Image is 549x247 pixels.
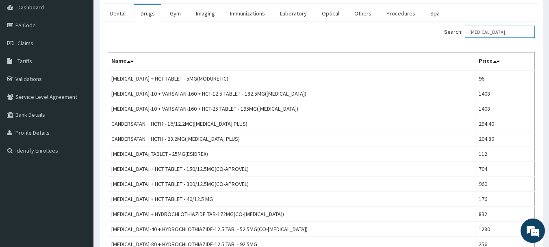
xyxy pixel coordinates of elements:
th: Name [108,52,475,71]
td: 294.40 [475,116,534,131]
span: Claims [17,39,33,47]
td: 1408 [475,101,534,116]
td: [MEDICAL_DATA]-40 + HYDROCHLOTHIAZIDE-12.5 TAB. - 52.5MG(CO-[MEDICAL_DATA]) [108,222,475,237]
td: [MEDICAL_DATA]-10 + VARSATAN-160 + HCT-12.5 TABLET - 182.5MG([MEDICAL_DATA]) [108,86,475,101]
td: [MEDICAL_DATA] + HCT TABLET - 300/12.5MG(CO-APROVEL) [108,177,475,192]
input: Search: [465,26,535,38]
td: 96 [475,71,534,86]
a: Procedures [380,5,422,22]
a: Optical [315,5,346,22]
td: 960 [475,177,534,192]
td: [MEDICAL_DATA] + HYDROCHLOTHIAZIDE TAB-172MG(CO-[MEDICAL_DATA]) [108,207,475,222]
a: Imaging [189,5,221,22]
td: 204.80 [475,131,534,146]
td: [MEDICAL_DATA] + HCT TABLET - 150/12.5MG(CO-APROVEL) [108,162,475,177]
td: 1280 [475,222,534,237]
td: [MEDICAL_DATA] + HCT TABLET - 40/12.5 MG [108,192,475,207]
img: d_794563401_company_1708531726252_794563401 [15,41,33,61]
span: Dashboard [17,4,44,11]
label: Search: [444,26,535,38]
a: Gym [163,5,187,22]
td: [MEDICAL_DATA]-10 + VARSATAN-160 + HCT-25 TABLET - 195MG([MEDICAL_DATA]) [108,101,475,116]
td: [MEDICAL_DATA] TABLET - 25MG(ESIDREX) [108,146,475,162]
a: Immunizations [224,5,271,22]
a: Laboratory [273,5,313,22]
a: Dental [104,5,132,22]
textarea: Type your message and hit 'Enter' [4,162,155,191]
span: We're online! [47,72,112,155]
td: 1408 [475,86,534,101]
div: Chat with us now [42,46,137,56]
th: Price [475,52,534,71]
a: Others [348,5,378,22]
td: CANDERSATAN + HCTH - 28.2MG([MEDICAL_DATA] PLUS) [108,131,475,146]
span: Tariffs [17,57,32,65]
td: 112 [475,146,534,162]
td: 704 [475,162,534,177]
td: CANDERSATAN + HCTH - 16/12.2MG([MEDICAL_DATA] PLUS) [108,116,475,131]
td: 832 [475,207,534,222]
div: Minimize live chat window [133,4,153,24]
td: [MEDICAL_DATA] + HCT TABLET - 5MG(MODURETIC) [108,71,475,86]
td: 176 [475,192,534,207]
a: Drugs [134,5,161,22]
a: Spa [424,5,446,22]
